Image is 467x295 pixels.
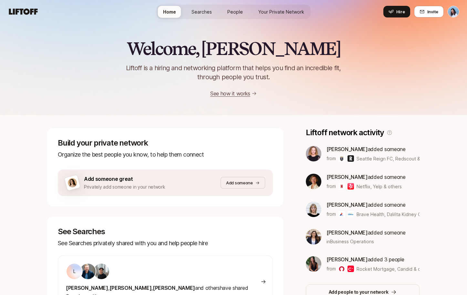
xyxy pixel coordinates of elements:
[327,201,420,209] p: added someone
[210,90,250,97] a: See how it works
[327,255,420,264] p: added 3 people
[348,155,354,162] img: Redscout
[84,175,165,183] p: Add someone great
[192,8,212,15] span: Searches
[327,228,406,237] p: added someone
[327,145,420,153] p: added someone
[338,183,345,190] img: Netflix
[357,183,402,190] span: Netflix, Yelp & others
[253,6,309,18] a: Your Private Network
[66,285,108,291] span: [PERSON_NAME]
[153,285,195,291] span: [PERSON_NAME]
[67,177,78,188] img: add-someone-great-cta-avatar.png
[306,128,384,137] p: Liftoff network activity
[357,212,448,217] span: Brave Health, DaVita Kidney Care & others
[58,150,273,159] p: Organize the best people you know, to help them connect
[58,138,273,147] p: Build your private network
[306,146,321,161] img: d8d4dcb0_f44a_4ef0_b2aa_23c5eb87430b.jpg
[58,239,273,248] p: See Searches privately shared with you and help people hire
[327,182,336,190] p: from
[84,183,165,191] p: Privately add someone in your network
[327,174,368,180] span: [PERSON_NAME]
[227,8,243,15] span: People
[327,210,336,218] p: from
[221,177,265,189] button: Add someone
[396,8,405,15] span: Hire
[383,6,410,17] button: Hire
[338,266,345,272] img: Rocket Mortgage
[348,266,354,272] img: Candid
[327,173,406,181] p: added someone
[448,6,459,17] img: Dan Tase
[348,211,354,217] img: DaVita Kidney Care
[327,265,336,273] p: from
[80,264,96,279] img: ACg8ocLS2l1zMprXYdipp7mfi5ZAPgYYEnnfB-SEFN0Ix-QHc6UIcGI=s160-c
[306,229,321,245] img: b1202ca0_7323_4e9c_9505_9ab82ba382f2.jpg
[109,285,152,291] span: [PERSON_NAME]
[338,155,345,162] img: Seattle Reign FC
[94,264,109,279] img: 48213564_d349_4c7a_bc3f_3e31999807fd.jfif
[306,256,321,272] img: 33ee49e1_eec9_43f1_bb5d_6b38e313ba2b.jpg
[58,227,273,236] p: See Searches
[327,229,368,236] span: [PERSON_NAME]
[327,146,368,152] span: [PERSON_NAME]
[186,6,217,18] a: Searches
[258,8,304,15] span: Your Private Network
[226,180,253,186] p: Add someone
[357,156,435,161] span: Seattle Reign FC, Redscout & others
[338,211,345,217] img: Brave Health
[306,174,321,189] img: 12ecefdb_596c_45d0_a494_8b7a08a30bfa.jpg
[348,183,354,190] img: Yelp
[222,6,248,18] a: People
[306,202,321,217] img: a76236c4_073d_4fdf_a851_9ba080c9706f.jpg
[73,268,76,275] p: L
[327,155,336,162] p: from
[414,6,444,17] button: Invite
[327,238,374,245] span: in Business Operations
[151,285,153,291] span: ,
[163,8,176,15] span: Home
[127,39,341,58] h2: Welcome, [PERSON_NAME]
[108,285,109,291] span: ,
[357,266,432,272] span: Rocket Mortgage, Candid & others
[118,63,349,82] p: Liftoff is a hiring and networking platform that helps you find an incredible fit, through people...
[427,8,438,15] span: Invite
[448,6,459,17] button: Dan Tase
[158,6,181,18] a: Home
[327,256,368,263] span: [PERSON_NAME]
[327,202,368,208] span: [PERSON_NAME]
